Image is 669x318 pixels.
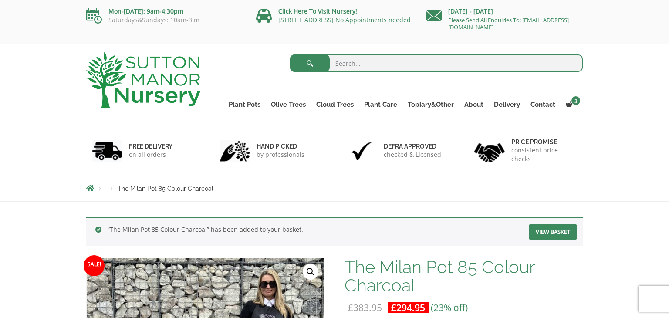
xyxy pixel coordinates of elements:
bdi: 294.95 [391,301,425,314]
span: The Milan Pot 85 Colour Charcoal [118,185,213,192]
a: View basket [529,224,577,240]
img: 4.jpg [474,138,505,164]
nav: Breadcrumbs [86,185,583,192]
a: Delivery [489,98,525,111]
a: Plant Care [359,98,402,111]
span: 3 [571,96,580,105]
p: checked & Licensed [384,150,441,159]
img: 3.jpg [347,140,377,162]
a: [STREET_ADDRESS] No Appointments needed [278,16,411,24]
p: consistent price checks [511,146,578,163]
h6: Defra approved [384,142,441,150]
div: “The Milan Pot 85 Colour Charcoal” has been added to your basket. [86,217,583,246]
span: (23% off) [431,301,468,314]
h6: Price promise [511,138,578,146]
span: Sale! [84,255,105,276]
a: Cloud Trees [311,98,359,111]
bdi: 383.95 [348,301,382,314]
a: View full-screen image gallery [303,264,318,280]
span: £ [348,301,353,314]
p: Saturdays&Sundays: 10am-3:m [86,17,243,24]
h1: The Milan Pot 85 Colour Charcoal [345,258,583,294]
a: Topiary&Other [402,98,459,111]
img: logo [86,52,200,108]
h6: hand picked [257,142,304,150]
p: by professionals [257,150,304,159]
span: £ [391,301,396,314]
input: Search... [290,54,583,72]
a: Contact [525,98,561,111]
p: Mon-[DATE]: 9am-4:30pm [86,6,243,17]
h6: FREE DELIVERY [129,142,172,150]
p: on all orders [129,150,172,159]
p: [DATE] - [DATE] [426,6,583,17]
a: About [459,98,489,111]
a: Plant Pots [223,98,266,111]
a: Click Here To Visit Nursery! [278,7,357,15]
img: 2.jpg [220,140,250,162]
a: Olive Trees [266,98,311,111]
a: 3 [561,98,583,111]
img: 1.jpg [92,140,122,162]
a: Please Send All Enquiries To: [EMAIL_ADDRESS][DOMAIN_NAME] [448,16,569,31]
